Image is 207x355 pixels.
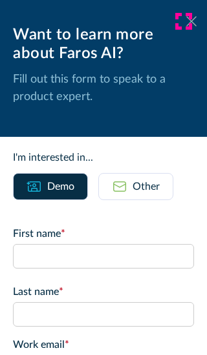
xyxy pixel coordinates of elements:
label: Last name [13,284,194,299]
p: Fill out this form to speak to a product expert. [13,71,194,106]
div: I'm interested in... [13,150,194,165]
div: Other [133,179,160,194]
label: Work email [13,337,194,352]
div: Demo [47,179,74,194]
label: First name [13,226,194,241]
div: Want to learn more about Faros AI? [13,26,194,63]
